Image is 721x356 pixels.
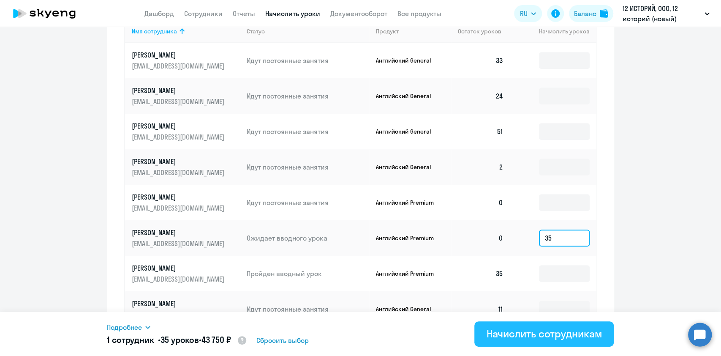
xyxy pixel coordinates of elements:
[132,299,240,319] a: [PERSON_NAME][EMAIL_ADDRESS][DOMAIN_NAME]
[144,9,174,18] a: Дашборд
[132,157,240,177] a: [PERSON_NAME][EMAIL_ADDRESS][DOMAIN_NAME]
[451,220,510,256] td: 0
[397,9,441,18] a: Все продукты
[247,233,369,243] p: Ожидает вводного урока
[451,149,510,185] td: 2
[520,8,528,19] span: RU
[132,157,226,166] p: [PERSON_NAME]
[132,263,240,284] a: [PERSON_NAME][EMAIL_ADDRESS][DOMAIN_NAME]
[132,132,226,142] p: [EMAIL_ADDRESS][DOMAIN_NAME]
[330,9,387,18] a: Документооборот
[474,321,614,347] button: Начислить сотрудникам
[132,168,226,177] p: [EMAIL_ADDRESS][DOMAIN_NAME]
[247,198,369,207] p: Идут постоянные занятия
[510,20,596,43] th: Начислить уроков
[184,9,223,18] a: Сотрудники
[132,121,226,131] p: [PERSON_NAME]
[132,97,226,106] p: [EMAIL_ADDRESS][DOMAIN_NAME]
[451,43,510,78] td: 33
[132,263,226,273] p: [PERSON_NAME]
[132,27,177,35] div: Имя сотрудника
[161,334,199,345] span: 35 уроков
[451,185,510,220] td: 0
[247,304,369,314] p: Идут постоянные занятия
[201,334,231,345] span: 43 750 ₽
[132,121,240,142] a: [PERSON_NAME][EMAIL_ADDRESS][DOMAIN_NAME]
[458,27,510,35] div: Остаток уроков
[247,127,369,136] p: Идут постоянные занятия
[451,256,510,291] td: 35
[376,199,439,206] p: Английский Premium
[132,299,226,308] p: [PERSON_NAME]
[623,3,701,24] p: 12 ИСТОРИЙ, ООО, 12 историй (новый)
[132,50,226,60] p: [PERSON_NAME]
[247,27,265,35] div: Статус
[486,327,602,340] div: Начислить сотрудникам
[132,228,240,248] a: [PERSON_NAME][EMAIL_ADDRESS][DOMAIN_NAME]
[107,334,247,347] h5: 1 сотрудник • •
[451,291,510,327] td: 11
[132,86,240,106] a: [PERSON_NAME][EMAIL_ADDRESS][DOMAIN_NAME]
[247,162,369,172] p: Идут постоянные занятия
[569,5,613,22] button: Балансbalance
[458,27,501,35] span: Остаток уроков
[451,114,510,149] td: 51
[376,234,439,242] p: Английский Premium
[132,50,240,71] a: [PERSON_NAME][EMAIL_ADDRESS][DOMAIN_NAME]
[247,91,369,101] p: Идут постоянные занятия
[376,128,439,135] p: Английский General
[256,335,309,345] span: Сбросить выбор
[376,57,439,64] p: Английский General
[247,27,369,35] div: Статус
[247,269,369,278] p: Пройден вводный урок
[132,86,226,95] p: [PERSON_NAME]
[132,310,226,319] p: [EMAIL_ADDRESS][DOMAIN_NAME]
[514,5,542,22] button: RU
[265,9,320,18] a: Начислить уроки
[247,56,369,65] p: Идут постоянные занятия
[132,61,226,71] p: [EMAIL_ADDRESS][DOMAIN_NAME]
[132,27,240,35] div: Имя сотрудника
[107,322,142,332] span: Подробнее
[376,27,451,35] div: Продукт
[132,228,226,237] p: [PERSON_NAME]
[132,192,240,213] a: [PERSON_NAME][EMAIL_ADDRESS][DOMAIN_NAME]
[618,3,714,24] button: 12 ИСТОРИЙ, ООО, 12 историй (новый)
[233,9,255,18] a: Отчеты
[376,270,439,277] p: Английский Premium
[376,163,439,171] p: Английский General
[376,27,399,35] div: Продукт
[132,274,226,284] p: [EMAIL_ADDRESS][DOMAIN_NAME]
[451,78,510,114] td: 24
[132,203,226,213] p: [EMAIL_ADDRESS][DOMAIN_NAME]
[574,8,596,19] div: Баланс
[376,92,439,100] p: Английский General
[376,305,439,313] p: Английский General
[600,9,608,18] img: balance
[132,239,226,248] p: [EMAIL_ADDRESS][DOMAIN_NAME]
[132,192,226,202] p: [PERSON_NAME]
